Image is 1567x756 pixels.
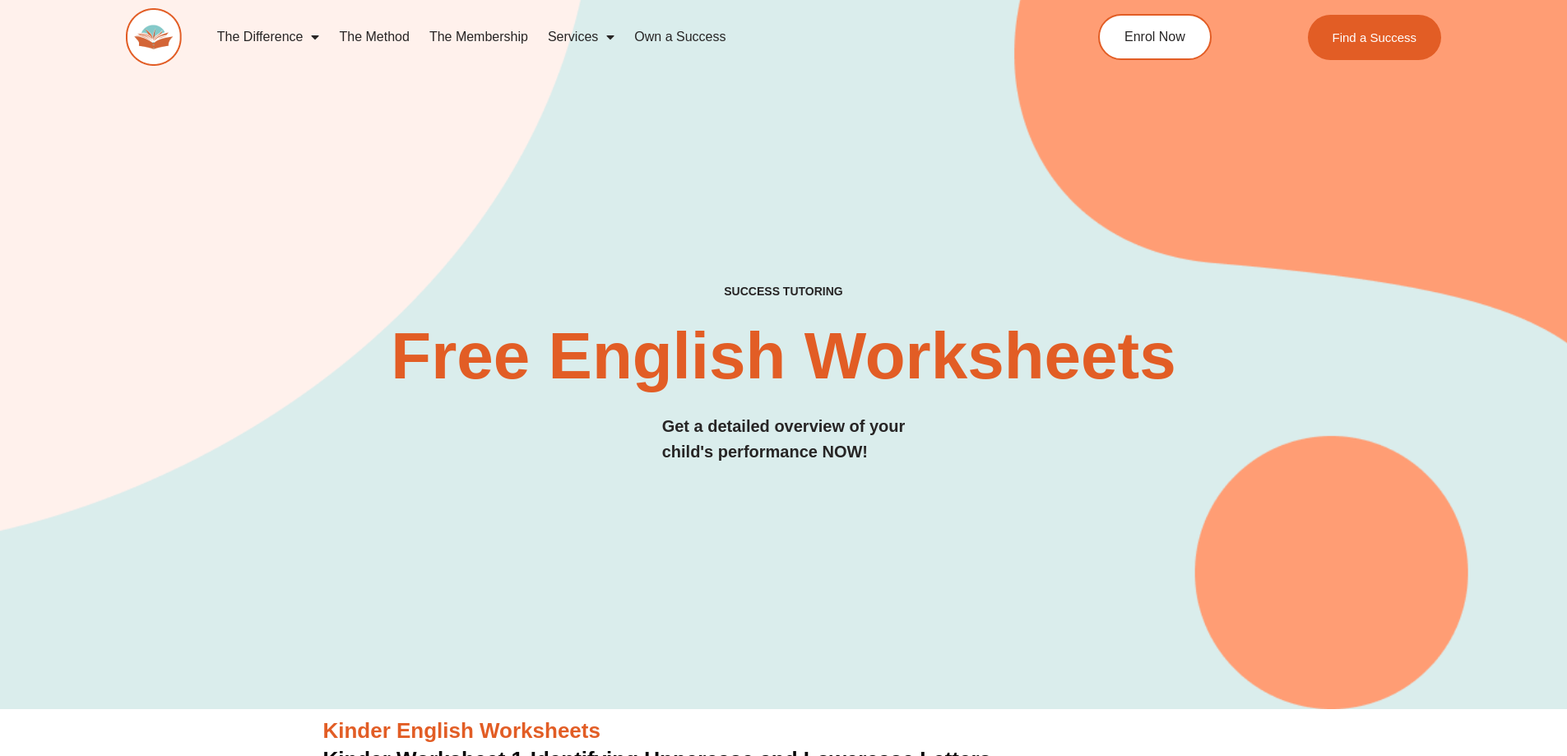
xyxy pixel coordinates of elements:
a: Own a Success [624,18,735,56]
nav: Menu [207,18,1023,56]
a: Find a Success [1308,15,1442,60]
h3: Kinder English Worksheets [323,717,1245,745]
a: Enrol Now [1098,14,1212,60]
h3: Get a detailed overview of your child's performance NOW! [662,414,906,465]
span: Find a Success [1333,31,1417,44]
a: Services [538,18,624,56]
a: The Method [329,18,419,56]
a: The Membership [420,18,538,56]
h2: Free English Worksheets​ [350,323,1218,389]
h4: SUCCESS TUTORING​ [589,285,979,299]
span: Enrol Now [1124,30,1185,44]
a: The Difference [207,18,330,56]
